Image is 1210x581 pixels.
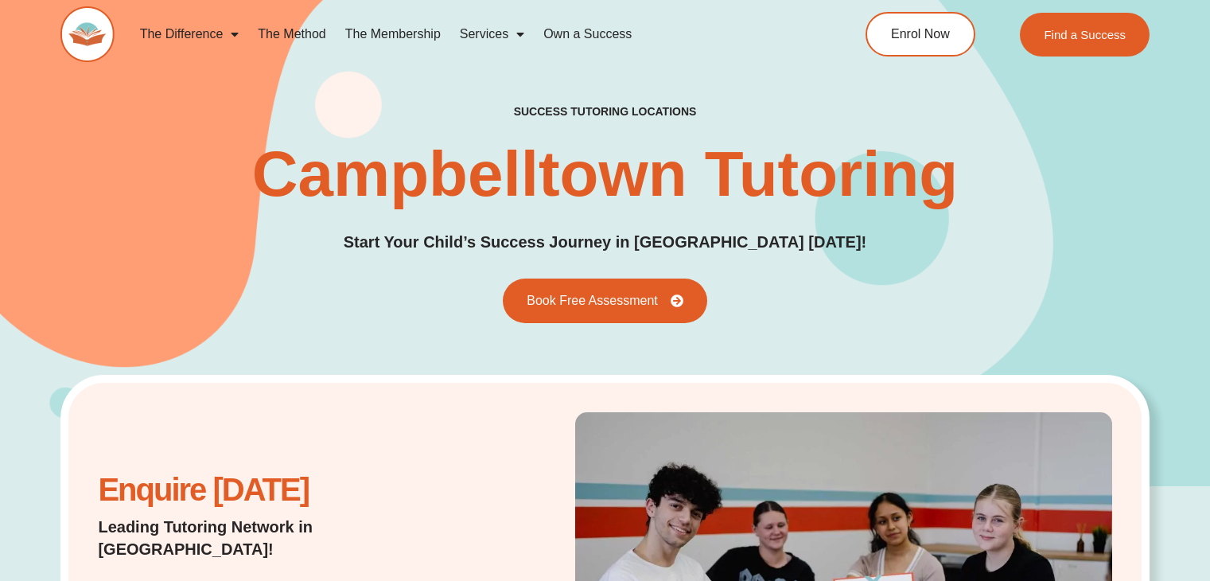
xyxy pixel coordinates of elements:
a: Book Free Assessment [503,279,707,323]
a: Find a Success [1020,13,1150,57]
span: Enrol Now [891,28,950,41]
nav: Menu [130,16,803,53]
span: Find a Success [1044,29,1126,41]
p: Start Your Child’s Success Journey in [GEOGRAPHIC_DATA] [DATE]! [344,230,867,255]
span: Book Free Assessment [527,294,658,307]
a: The Membership [336,16,450,53]
p: Leading Tutoring Network in [GEOGRAPHIC_DATA]! [98,516,462,560]
h2: Enquire [DATE] [98,480,462,500]
h2: success tutoring locations [514,104,697,119]
a: Services [450,16,534,53]
a: Enrol Now [866,12,975,57]
a: Own a Success [534,16,641,53]
h1: Campbelltown Tutoring [252,142,958,206]
a: The Method [248,16,335,53]
a: The Difference [130,16,249,53]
